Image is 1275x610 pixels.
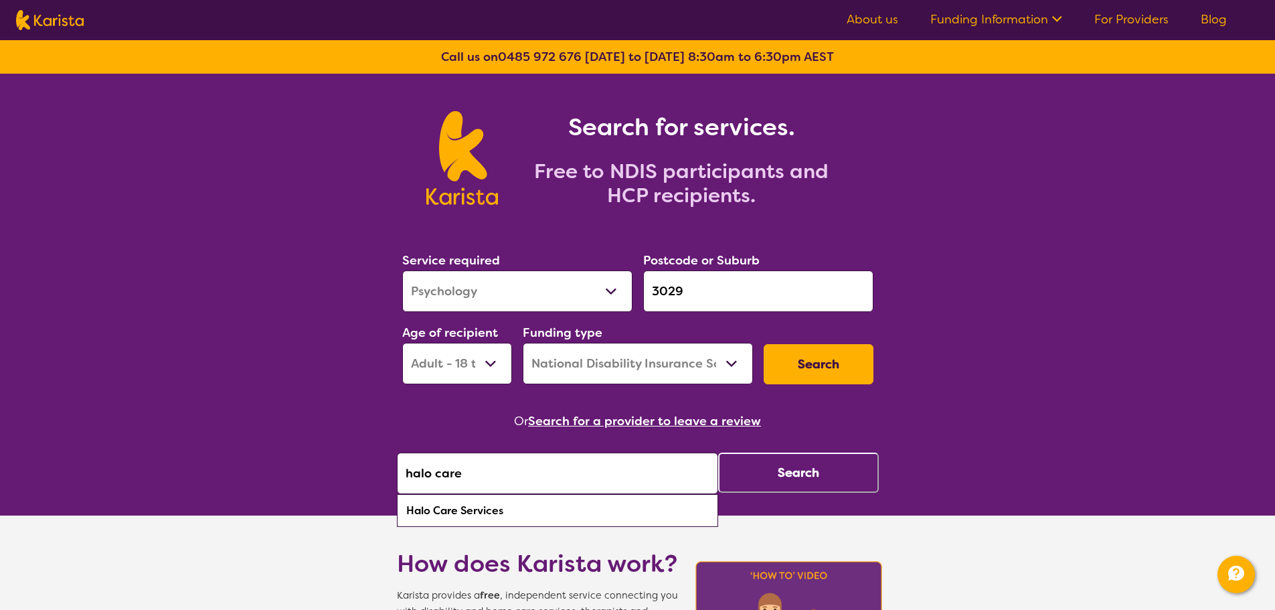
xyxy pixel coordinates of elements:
label: Service required [402,252,500,269]
b: Call us on [DATE] to [DATE] 8:30am to 6:30pm AEST [441,49,834,65]
label: Funding type [523,325,602,341]
div: Halo Care Services [404,498,711,524]
a: About us [847,11,898,27]
button: Search for a provider to leave a review [528,411,761,431]
h1: How does Karista work? [397,548,678,580]
label: Age of recipient [402,325,498,341]
input: Type [643,271,873,312]
label: Postcode or Suburb [643,252,760,269]
span: Or [514,411,528,431]
a: Funding Information [930,11,1062,27]
h2: Free to NDIS participants and HCP recipients. [514,159,849,208]
button: Search [764,344,873,384]
img: Karista logo [16,10,84,30]
a: For Providers [1094,11,1169,27]
a: 0485 972 676 [498,49,582,65]
button: Search [718,453,879,493]
button: Channel Menu [1217,556,1255,593]
input: Type provider name here [397,453,718,494]
img: Karista logo [426,111,498,205]
b: free [480,589,500,602]
h1: Search for services. [514,111,849,143]
a: Blog [1201,11,1227,27]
